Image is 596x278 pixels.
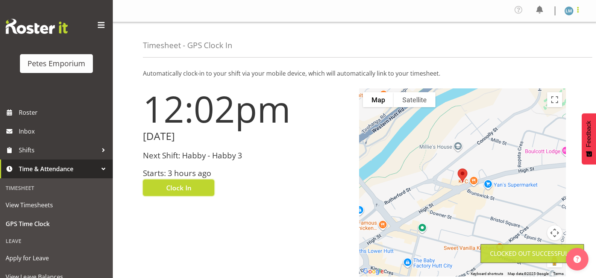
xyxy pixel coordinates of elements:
a: Open this area in Google Maps (opens a new window) [361,267,386,276]
img: Google [361,267,386,276]
div: Petes Emporium [27,58,85,69]
img: help-xxl-2.png [573,255,581,263]
h2: [DATE] [143,131,350,142]
div: Clocked out Successfully [490,249,575,258]
span: Roster [19,107,109,118]
span: GPS Time Clock [6,218,107,229]
div: Timesheet [2,180,111,196]
h4: Timesheet - GPS Clock In [143,41,232,50]
img: Rosterit website logo [6,19,68,34]
div: Leave [2,233,111,249]
a: Terms (opens in new tab) [553,272,564,276]
span: Apply for Leave [6,252,107,264]
p: Automatically clock-in to your shift via your mobile device, which will automatically link to you... [143,69,566,78]
span: Inbox [19,126,109,137]
span: View Timesheets [6,199,107,211]
h1: 12:02pm [143,88,350,129]
a: GPS Time Clock [2,214,111,233]
span: Shifts [19,144,98,156]
button: Clock In [143,179,214,196]
button: Keyboard shortcuts [471,271,503,276]
span: Feedback [585,121,592,147]
a: View Timesheets [2,196,111,214]
a: Apply for Leave [2,249,111,267]
button: Show satellite imagery [394,92,435,107]
button: Show street map [363,92,394,107]
span: Clock In [166,183,191,193]
button: Toggle fullscreen view [547,92,562,107]
span: Time & Attendance [19,163,98,175]
h3: Next Shift: Habby - Habby 3 [143,151,350,160]
h3: Starts: 3 hours ago [143,169,350,178]
button: Map camera controls [547,225,562,240]
span: Map data ©2025 Google [508,272,549,276]
button: Feedback - Show survey [582,113,596,164]
img: lianne-morete5410.jpg [564,6,573,15]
